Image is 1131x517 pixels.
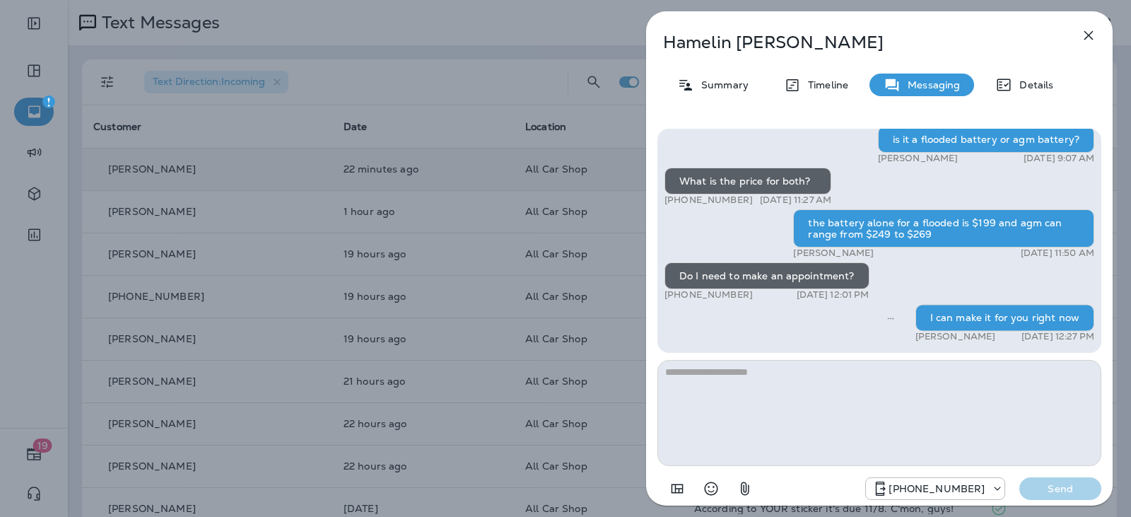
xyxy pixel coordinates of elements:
[915,304,1094,331] div: I can make it for you right now
[697,475,725,503] button: Select an emoji
[694,79,749,91] p: Summary
[887,310,894,323] span: Sent
[878,126,1094,153] div: is it a flooded battery or agm battery?
[915,331,996,342] p: [PERSON_NAME]
[663,33,1049,52] p: Hamelin [PERSON_NAME]
[793,248,874,259] p: [PERSON_NAME]
[1021,331,1094,342] p: [DATE] 12:27 PM
[1024,153,1094,164] p: [DATE] 9:07 AM
[664,289,753,301] p: [PHONE_NUMBER]
[664,194,753,206] p: [PHONE_NUMBER]
[664,262,869,289] div: Do I need to make an appointment?
[889,483,985,494] p: [PHONE_NUMBER]
[793,209,1094,248] div: the battery alone for a flooded is $199 and agm can range from $249 to $269
[901,79,960,91] p: Messaging
[866,480,1004,497] div: +1 (689) 265-4479
[663,475,691,503] button: Add in a premade template
[1021,248,1094,259] p: [DATE] 11:50 AM
[801,79,848,91] p: Timeline
[1012,79,1053,91] p: Details
[878,153,959,164] p: [PERSON_NAME]
[760,194,831,206] p: [DATE] 11:27 AM
[664,168,831,194] div: What is the price for both?
[797,289,869,301] p: [DATE] 12:01 PM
